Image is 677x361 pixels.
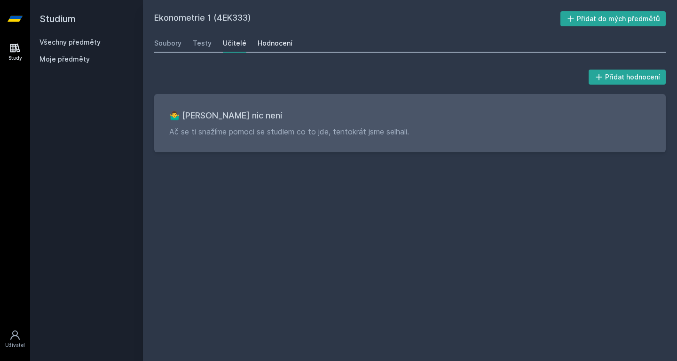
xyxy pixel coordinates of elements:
div: Soubory [154,39,181,48]
a: Všechny předměty [39,38,101,46]
button: Přidat hodnocení [589,70,666,85]
div: Hodnocení [258,39,292,48]
p: Ač se ti snažíme pomoci se studiem co to jde, tentokrát jsme selhali. [169,126,651,137]
h2: Ekonometrie 1 (4EK333) [154,11,560,26]
a: Study [2,38,28,66]
a: Testy [193,34,212,53]
h3: 🤷‍♂️ [PERSON_NAME] nic není [169,109,651,122]
div: Study [8,55,22,62]
button: Přidat do mých předmětů [560,11,666,26]
a: Soubory [154,34,181,53]
div: Testy [193,39,212,48]
a: Učitelé [223,34,246,53]
a: Hodnocení [258,34,292,53]
div: Uživatel [5,342,25,349]
span: Moje předměty [39,55,90,64]
div: Učitelé [223,39,246,48]
a: Uživatel [2,325,28,353]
